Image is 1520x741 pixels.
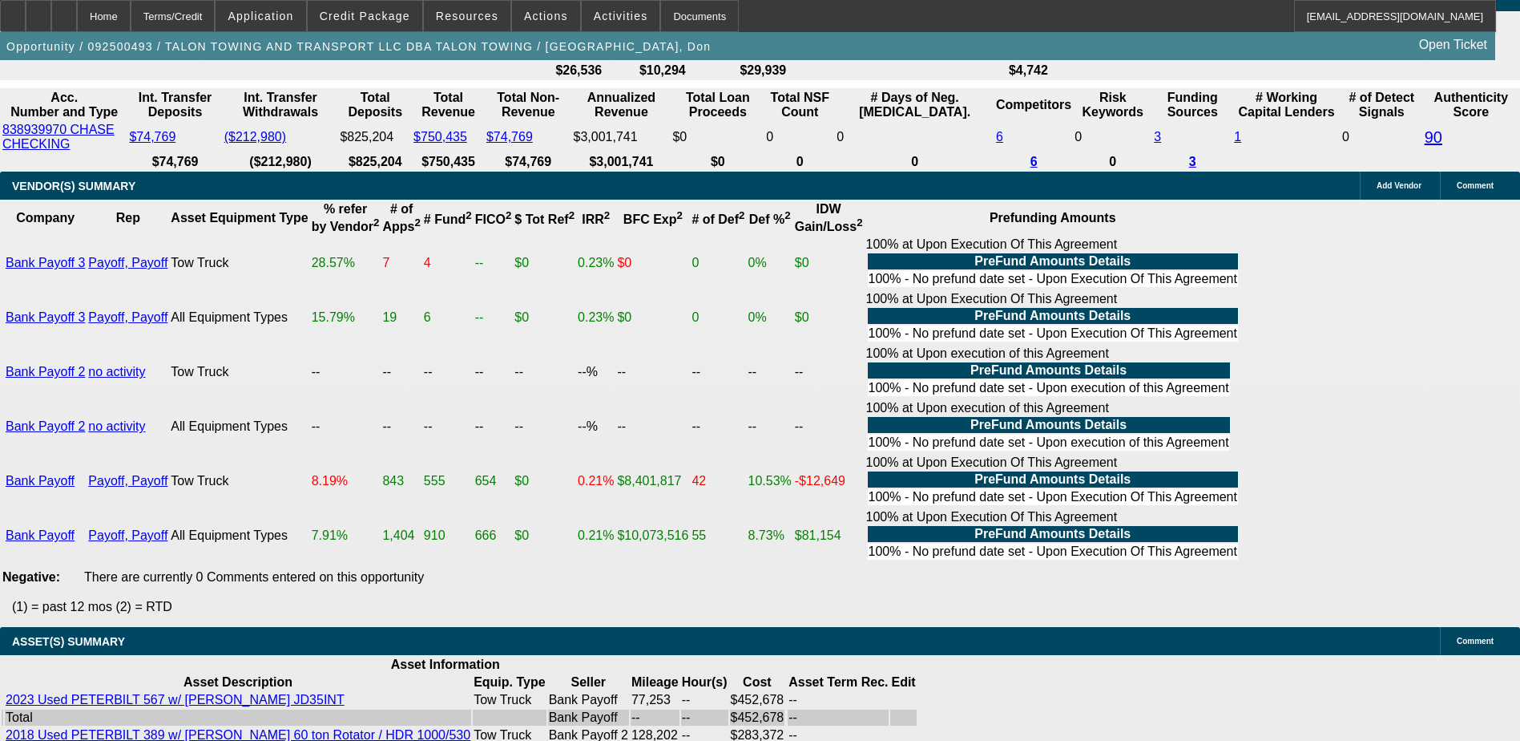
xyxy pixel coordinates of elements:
[12,600,1520,614] p: (1) = past 12 mos (2) = RTD
[474,509,513,562] td: 666
[474,291,513,344] td: --
[414,217,420,229] sup: 2
[691,213,744,226] b: # of Def
[1074,90,1151,120] th: Risk Keywords
[582,213,610,226] b: IRR
[381,346,421,399] td: --
[486,130,533,144] a: $74,769
[514,237,575,290] td: $0
[514,455,575,508] td: $0
[616,291,689,344] td: $0
[577,509,615,562] td: 0.21%
[1341,90,1422,120] th: # of Detect Signals
[1425,128,1442,146] a: 90
[339,90,411,120] th: Total Deposits
[320,10,410,22] span: Credit Package
[170,346,308,399] td: Tow Truck
[84,570,424,584] span: There are currently 0 Comments entered on this opportunity
[512,1,580,31] button: Actions
[311,237,381,290] td: 28.57%
[616,346,689,399] td: --
[170,291,308,344] td: All Equipment Types
[995,90,1072,120] th: Competitors
[129,130,175,144] a: $74,769
[794,237,864,290] td: $0
[381,455,421,508] td: 843
[836,122,994,152] td: 0
[671,90,764,120] th: Total Loan Proceeds
[1413,31,1494,59] a: Open Ticket
[381,291,421,344] td: 19
[794,291,864,344] td: $0
[6,40,711,53] span: Opportunity / 092500493 / TALON TOWING AND TRANSPORT LLC DBA TALON TOWING / [GEOGRAPHIC_DATA], Don
[631,675,679,689] b: Mileage
[424,213,472,226] b: # Fund
[616,400,689,453] td: --
[866,510,1240,561] div: 100% at Upon Execution Of This Agreement
[216,1,305,31] button: Application
[312,202,380,233] b: % refer by Vendor
[1457,181,1494,190] span: Comment
[604,209,610,221] sup: 2
[970,363,1127,377] b: PreFund Amounts Details
[6,256,85,269] a: Bank Payoff 3
[573,154,671,170] th: $3,001,741
[474,400,513,453] td: --
[413,130,467,144] a: $750,435
[970,418,1127,431] b: PreFund Amounts Details
[486,154,571,170] th: $74,769
[1189,155,1196,168] a: 3
[868,489,1238,505] td: 100% - No prefund date set - Upon Execution Of This Agreement
[1234,130,1241,144] a: 1
[506,209,511,221] sup: 2
[765,154,834,170] th: 0
[475,213,512,226] b: FICO
[2,123,115,151] a: 838939970 CHASE CHECKING
[765,122,834,152] td: 0
[682,675,728,689] b: Hour(s)
[974,527,1131,541] b: PreFund Amounts Details
[868,326,1238,342] td: 100% - No prefund date set - Upon Execution Of This Agreement
[548,692,629,708] td: Bank Payoff
[622,63,704,79] th: $10,294
[2,570,60,584] b: Negative:
[594,10,648,22] span: Activities
[466,209,471,221] sup: 2
[795,202,863,233] b: IDW Gain/Loss
[423,237,473,290] td: 4
[577,291,615,344] td: 0.23%
[311,291,381,344] td: 15.79%
[573,90,671,120] th: Annualized Revenue
[538,63,619,79] th: $26,536
[311,509,381,562] td: 7.91%
[224,154,338,170] th: ($212,980)
[836,90,994,120] th: # Days of Neg. [MEDICAL_DATA].
[514,400,575,453] td: --
[989,63,1068,79] th: $4,742
[88,256,167,269] a: Payoff, Payoff
[381,400,421,453] td: --
[1074,154,1151,170] th: 0
[311,400,381,453] td: --
[473,692,546,708] td: Tow Truck
[974,472,1131,486] b: PreFund Amounts Details
[681,692,728,708] td: --
[691,346,745,399] td: --
[691,237,745,290] td: 0
[748,237,792,290] td: 0%
[474,237,513,290] td: --
[743,675,772,689] b: Cost
[582,1,660,31] button: Activities
[681,710,728,726] td: --
[691,509,745,562] td: 55
[423,291,473,344] td: 6
[311,346,381,399] td: --
[1377,181,1421,190] span: Add Vendor
[990,211,1116,225] b: Prefunding Amounts
[436,10,498,22] span: Resources
[788,675,888,689] b: Asset Term Rec.
[228,10,293,22] span: Application
[866,346,1240,398] div: 100% at Upon execution of this Agreement
[577,455,615,508] td: 0.21%
[12,635,125,648] span: ASSET(S) SUMMARY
